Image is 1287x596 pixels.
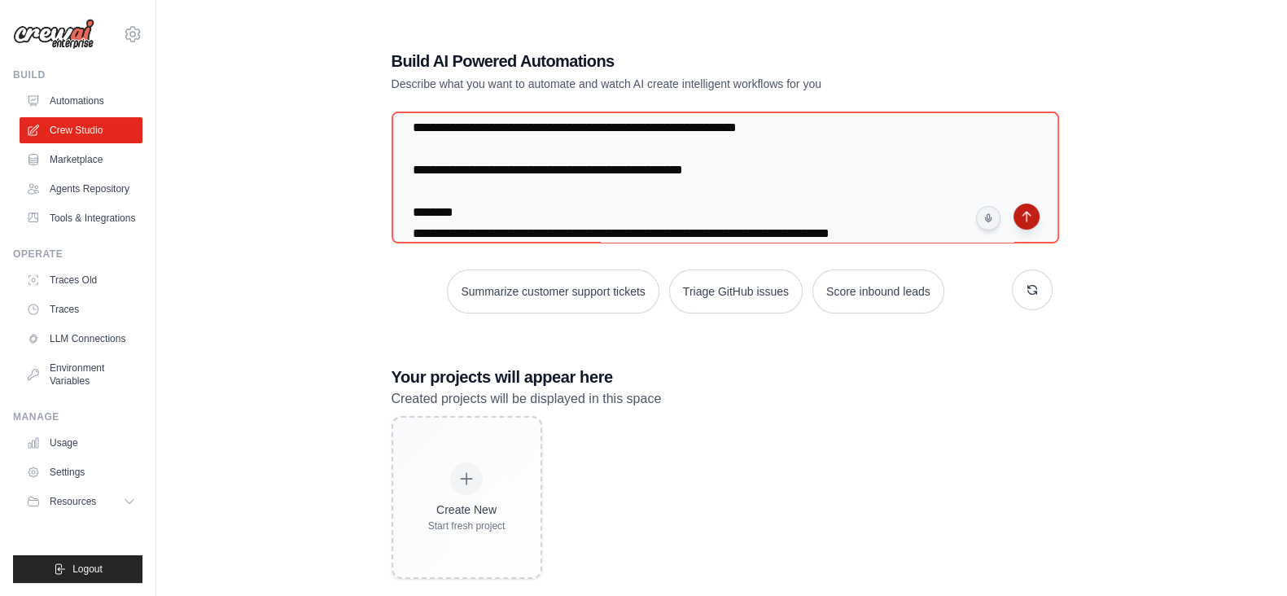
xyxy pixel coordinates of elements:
button: Summarize customer support tickets [447,270,659,313]
span: Resources [50,495,96,508]
a: Usage [20,430,142,456]
span: Logout [72,563,103,576]
div: Create New [428,502,506,518]
button: Get new suggestions [1012,270,1053,310]
h3: Your projects will appear here [392,366,1053,388]
a: Agents Repository [20,176,142,202]
div: Build [13,68,142,81]
a: Traces [20,296,142,322]
iframe: Chat Widget [1206,518,1287,596]
div: Start fresh project [428,519,506,532]
a: Tools & Integrations [20,205,142,231]
h1: Build AI Powered Automations [392,50,939,72]
div: Operate [13,248,142,261]
button: Resources [20,489,142,515]
button: Score inbound leads [812,270,944,313]
a: Automations [20,88,142,114]
button: Click to speak your automation idea [976,206,1000,230]
div: Manage [13,410,142,423]
button: Logout [13,555,142,583]
a: LLM Connections [20,326,142,352]
p: Describe what you want to automate and watch AI create intelligent workflows for you [392,76,939,92]
a: Traces Old [20,267,142,293]
a: Environment Variables [20,355,142,394]
img: Logo [13,19,94,50]
a: Settings [20,459,142,485]
a: Marketplace [20,147,142,173]
a: Crew Studio [20,117,142,143]
button: Triage GitHub issues [669,270,803,313]
p: Created projects will be displayed in this space [392,388,1053,410]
